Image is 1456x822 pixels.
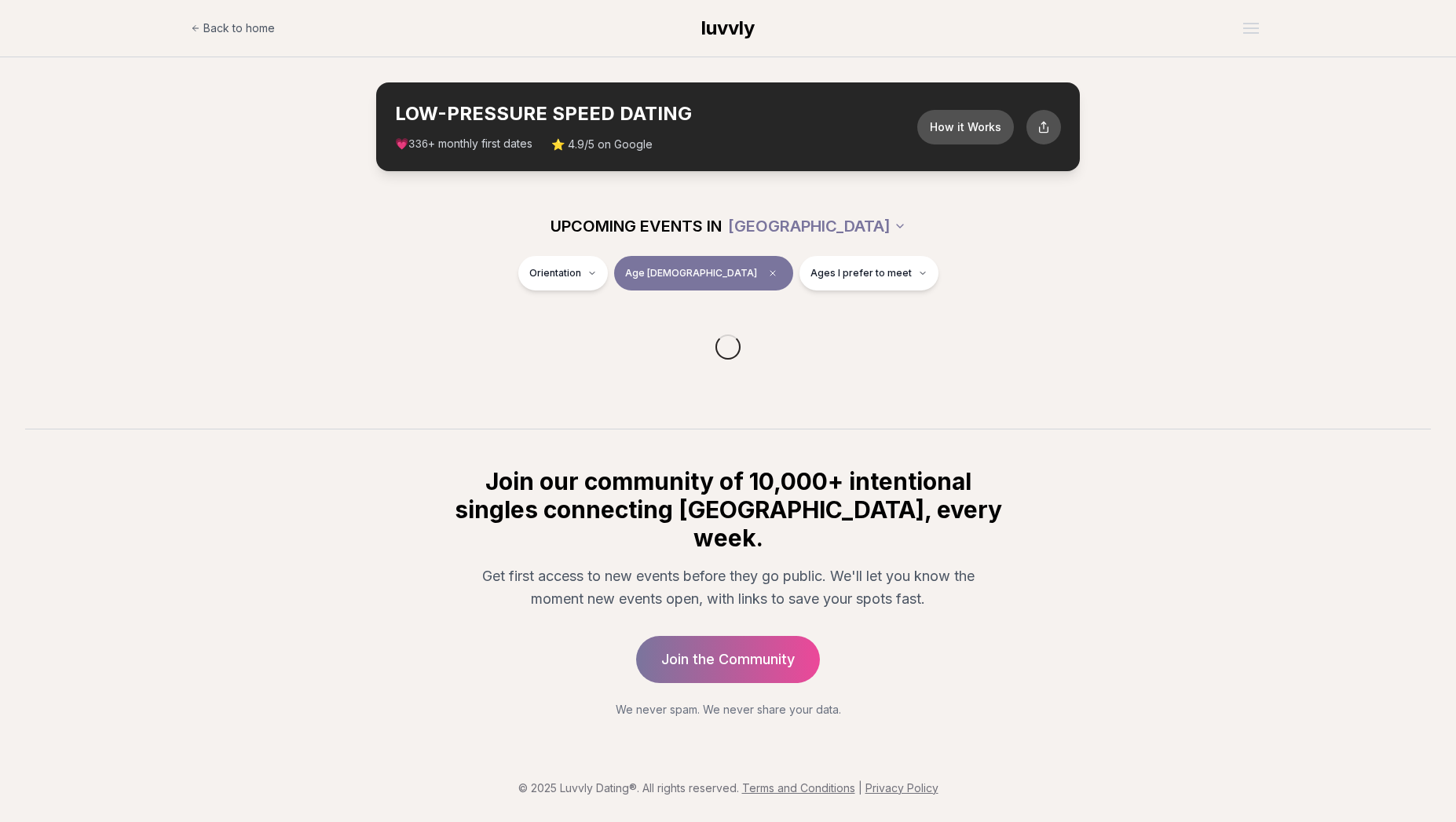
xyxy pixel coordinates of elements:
[408,138,428,151] span: 336
[701,16,755,39] span: luvvly
[395,136,532,152] span: 💗 + monthly first dates
[799,256,938,290] button: Ages I prefer to meet
[701,16,755,41] a: luvvly
[551,215,722,237] span: UPCOMING EVENTS IN
[728,209,906,243] button: [GEOGRAPHIC_DATA]
[763,264,782,283] span: Clear age
[742,781,855,795] a: Terms and Conditions
[917,110,1014,144] button: How it Works
[452,467,1004,552] h2: Join our community of 10,000+ intentional singles connecting [GEOGRAPHIC_DATA], every week.
[529,267,581,279] span: Orientation
[203,20,275,36] span: Back to home
[810,267,912,279] span: Ages I prefer to meet
[395,101,917,126] h2: LOW-PRESSURE SPEED DATING
[636,636,820,683] a: Join the Community
[1237,16,1265,40] button: Open menu
[464,564,992,611] p: Get first access to new events before they go public. We'll let you know the moment new events op...
[865,781,938,795] a: Privacy Policy
[858,781,862,795] span: |
[625,267,757,279] span: Age [DEMOGRAPHIC_DATA]
[191,13,275,44] a: Back to home
[518,256,608,290] button: Orientation
[551,137,653,152] span: ⭐ 4.9/5 on Google
[614,256,793,290] button: Age [DEMOGRAPHIC_DATA]Clear age
[13,780,1443,796] p: © 2025 Luvvly Dating®. All rights reserved.
[452,702,1004,718] p: We never spam. We never share your data.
